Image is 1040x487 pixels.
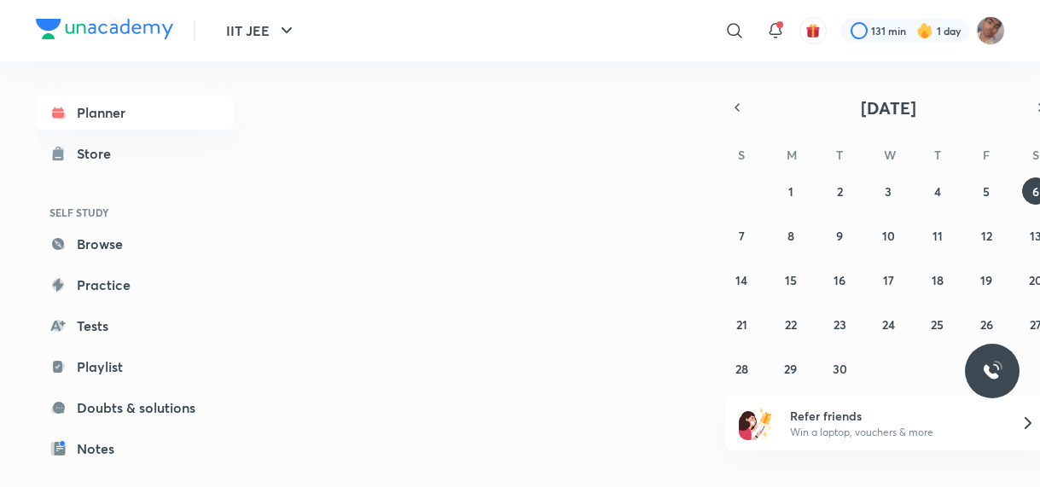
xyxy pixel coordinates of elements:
[735,272,747,288] abbr: September 14, 2025
[777,177,805,205] button: September 1, 2025
[973,266,1000,293] button: September 19, 2025
[924,310,951,338] button: September 25, 2025
[836,147,843,163] abbr: Tuesday
[932,272,944,288] abbr: September 18, 2025
[36,96,234,130] a: Planner
[834,316,846,333] abbr: September 23, 2025
[36,309,234,343] a: Tests
[777,266,805,293] button: September 15, 2025
[882,228,895,244] abbr: September 10, 2025
[738,147,745,163] abbr: Sunday
[36,198,234,227] h6: SELF STUDY
[787,147,797,163] abbr: Monday
[826,266,853,293] button: September 16, 2025
[826,355,853,382] button: September 30, 2025
[934,147,941,163] abbr: Thursday
[1032,147,1039,163] abbr: Saturday
[826,222,853,249] button: September 9, 2025
[833,361,847,377] abbr: September 30, 2025
[36,19,173,39] img: Company Logo
[983,147,990,163] abbr: Friday
[77,143,121,164] div: Store
[785,272,797,288] abbr: September 15, 2025
[834,272,845,288] abbr: September 16, 2025
[216,14,307,48] button: IIT JEE
[784,361,797,377] abbr: September 29, 2025
[837,183,843,200] abbr: September 2, 2025
[728,222,755,249] button: September 7, 2025
[36,227,234,261] a: Browse
[916,22,933,39] img: streak
[882,316,895,333] abbr: September 24, 2025
[874,177,902,205] button: September 3, 2025
[749,96,1029,119] button: [DATE]
[933,228,943,244] abbr: September 11, 2025
[728,310,755,338] button: September 21, 2025
[805,23,821,38] img: avatar
[973,177,1000,205] button: September 5, 2025
[788,183,793,200] abbr: September 1, 2025
[36,432,234,466] a: Notes
[739,406,773,440] img: referral
[973,222,1000,249] button: September 12, 2025
[980,272,992,288] abbr: September 19, 2025
[777,355,805,382] button: September 29, 2025
[983,183,990,200] abbr: September 5, 2025
[728,355,755,382] button: September 28, 2025
[736,316,747,333] abbr: September 21, 2025
[924,222,951,249] button: September 11, 2025
[924,266,951,293] button: September 18, 2025
[36,391,234,425] a: Doubts & solutions
[883,272,894,288] abbr: September 17, 2025
[36,19,173,43] a: Company Logo
[976,16,1005,45] img: Rahul 2026
[36,350,234,384] a: Playlist
[790,407,1000,425] h6: Refer friends
[739,228,745,244] abbr: September 7, 2025
[885,183,892,200] abbr: September 3, 2025
[728,266,755,293] button: September 14, 2025
[787,228,794,244] abbr: September 8, 2025
[874,222,902,249] button: September 10, 2025
[931,316,944,333] abbr: September 25, 2025
[874,310,902,338] button: September 24, 2025
[36,136,234,171] a: Store
[973,310,1000,338] button: September 26, 2025
[884,147,896,163] abbr: Wednesday
[934,183,941,200] abbr: September 4, 2025
[861,96,916,119] span: [DATE]
[790,425,1000,440] p: Win a laptop, vouchers & more
[982,361,1002,381] img: ttu
[980,316,993,333] abbr: September 26, 2025
[836,228,843,244] abbr: September 9, 2025
[1032,183,1039,200] abbr: September 6, 2025
[785,316,797,333] abbr: September 22, 2025
[777,222,805,249] button: September 8, 2025
[826,177,853,205] button: September 2, 2025
[777,310,805,338] button: September 22, 2025
[36,268,234,302] a: Practice
[735,361,748,377] abbr: September 28, 2025
[874,266,902,293] button: September 17, 2025
[826,310,853,338] button: September 23, 2025
[799,17,827,44] button: avatar
[924,177,951,205] button: September 4, 2025
[981,228,992,244] abbr: September 12, 2025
